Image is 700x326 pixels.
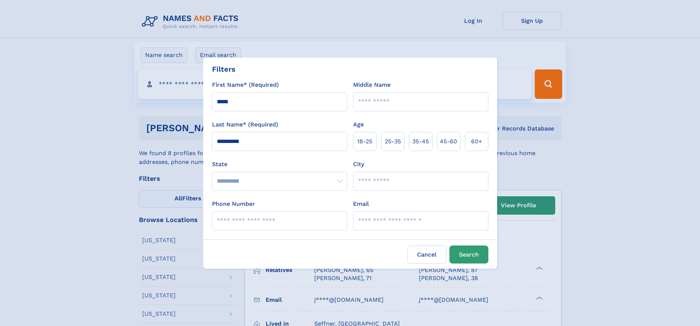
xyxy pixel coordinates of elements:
[440,137,457,146] span: 45‑60
[408,246,446,264] label: Cancel
[212,80,279,89] label: First Name* (Required)
[412,137,429,146] span: 35‑45
[471,137,482,146] span: 60+
[385,137,401,146] span: 25‑35
[353,80,391,89] label: Middle Name
[353,200,369,208] label: Email
[212,200,255,208] label: Phone Number
[449,246,488,264] button: Search
[353,120,364,129] label: Age
[212,64,236,75] div: Filters
[212,120,278,129] label: Last Name* (Required)
[353,160,364,169] label: City
[357,137,372,146] span: 18‑25
[212,160,347,169] label: State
